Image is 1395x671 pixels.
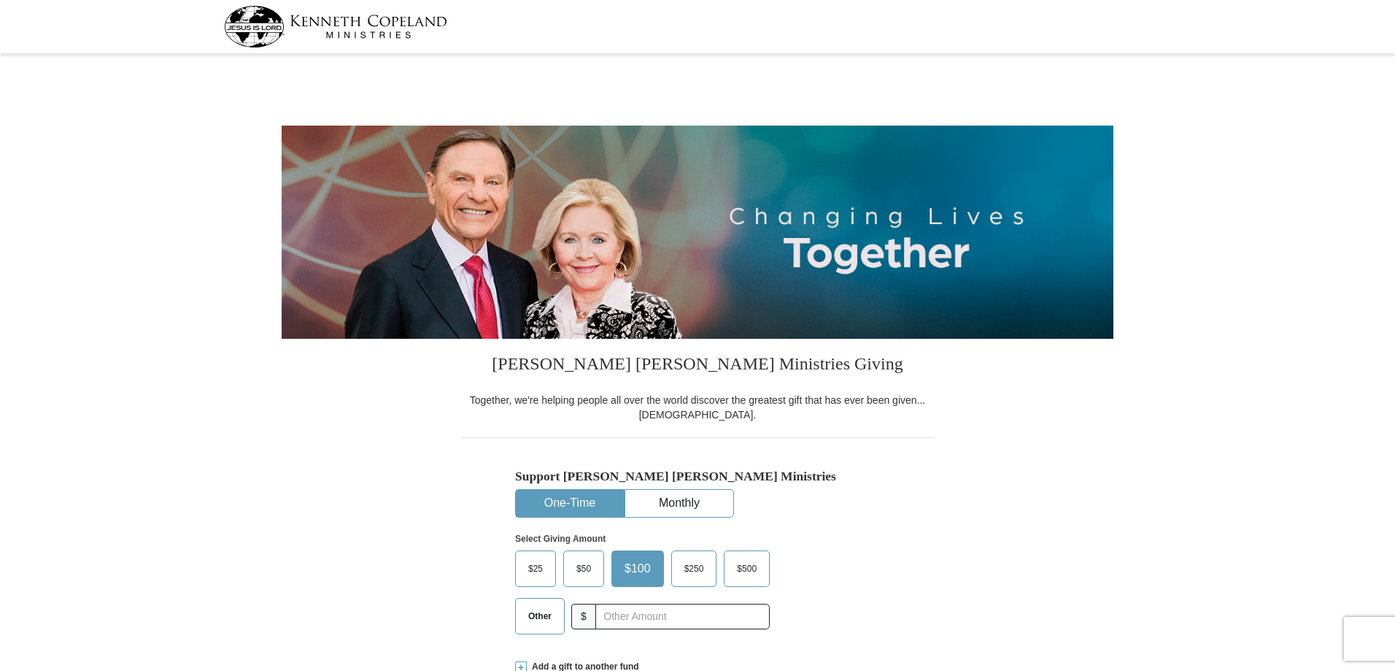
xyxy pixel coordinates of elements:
button: Monthly [625,490,733,517]
img: kcm-header-logo.svg [224,6,447,47]
span: $50 [569,558,598,580]
span: Other [521,605,559,627]
button: One-Time [516,490,624,517]
strong: Select Giving Amount [515,534,606,544]
div: Together, we're helping people all over the world discover the greatest gift that has ever been g... [460,393,935,422]
input: Other Amount [595,604,770,629]
span: $25 [521,558,550,580]
span: $ [571,604,596,629]
h3: [PERSON_NAME] [PERSON_NAME] Ministries Giving [460,339,935,393]
span: $250 [677,558,711,580]
h5: Support [PERSON_NAME] [PERSON_NAME] Ministries [515,469,880,484]
span: $500 [730,558,764,580]
span: $100 [617,558,658,580]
